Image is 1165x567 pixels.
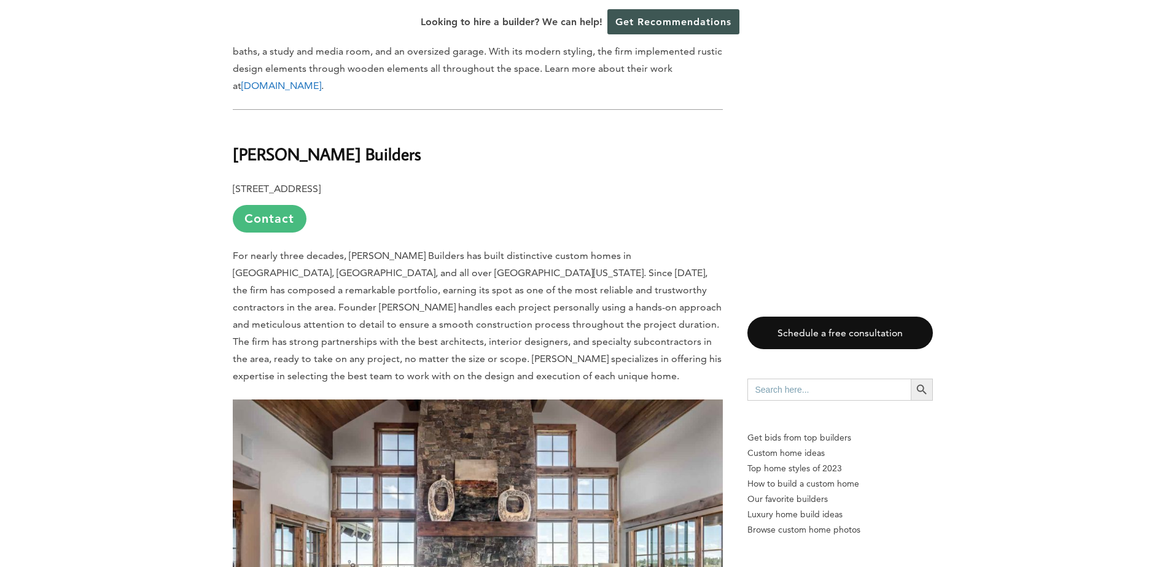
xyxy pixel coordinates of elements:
[607,9,739,34] a: Get Recommendations
[747,430,933,445] p: Get bids from top builders
[747,522,933,538] a: Browse custom home photos
[233,11,723,91] span: This contemporary custom-built home in [GEOGRAPHIC_DATA], [GEOGRAPHIC_DATA], [US_STATE], illustra...
[747,379,911,401] input: Search here...
[747,492,933,507] a: Our favorite builders
[241,80,321,91] a: [DOMAIN_NAME]
[233,143,421,164] b: [PERSON_NAME] Builders
[747,461,933,476] a: Top home styles of 2023
[747,507,933,522] a: Luxury home build ideas
[233,247,723,385] p: For nearly three decades, [PERSON_NAME] Builders has built distinctive custom homes in [GEOGRAPHI...
[915,383,929,396] svg: Search
[233,205,306,233] a: Contact
[233,183,321,195] b: [STREET_ADDRESS]
[747,476,933,492] a: How to build a custom home
[747,445,933,461] a: Custom home ideas
[747,317,933,349] a: Schedule a free consultation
